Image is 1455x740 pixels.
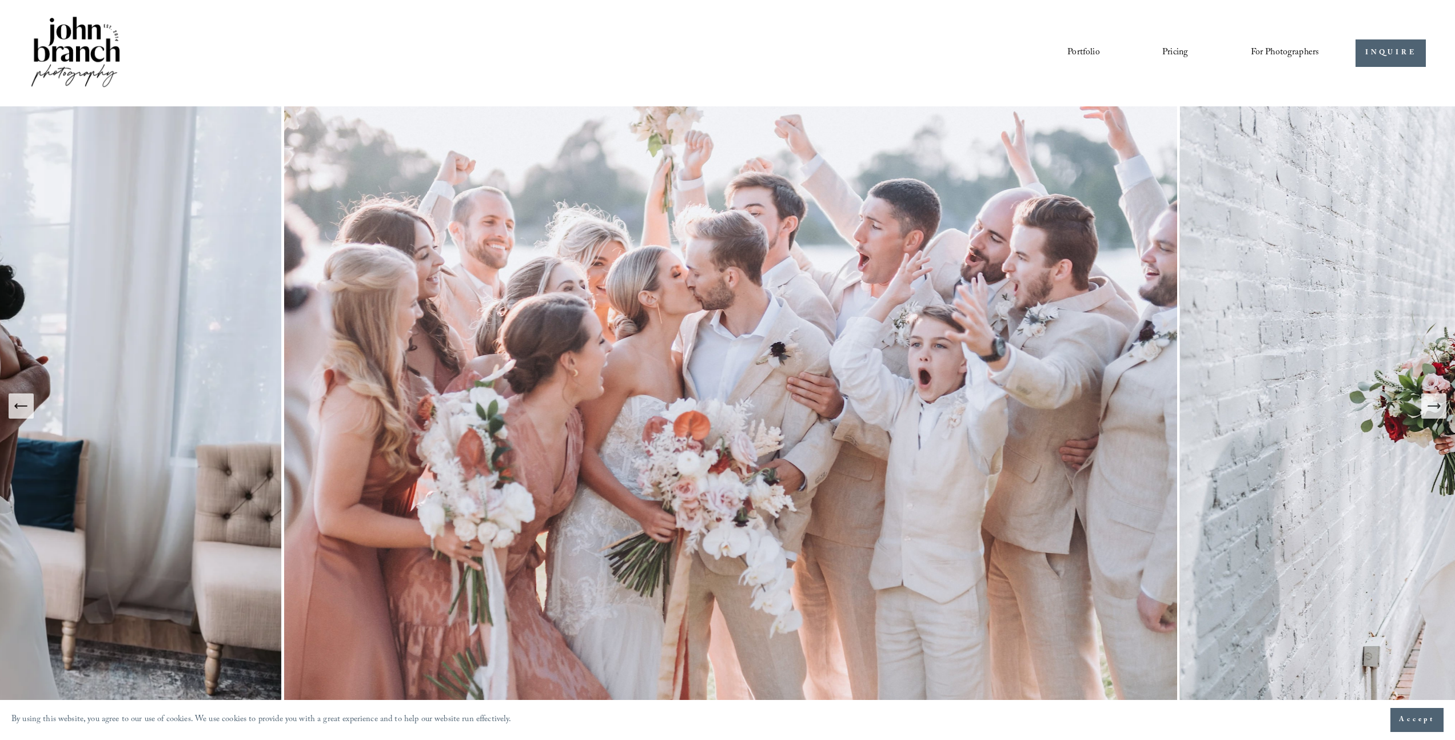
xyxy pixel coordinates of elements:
[1421,393,1446,419] button: Next Slide
[281,106,1180,706] img: A wedding party celebrating outdoors, featuring a bride and groom kissing amidst cheering bridesm...
[11,712,512,729] p: By using this website, you agree to our use of cookies. We use cookies to provide you with a grea...
[1251,44,1320,62] span: For Photographers
[29,14,122,91] img: John Branch IV Photography
[1399,714,1435,726] span: Accept
[1356,39,1426,67] a: INQUIRE
[1390,708,1444,732] button: Accept
[9,393,34,419] button: Previous Slide
[1067,43,1099,63] a: Portfolio
[1162,43,1188,63] a: Pricing
[1251,43,1320,63] a: folder dropdown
